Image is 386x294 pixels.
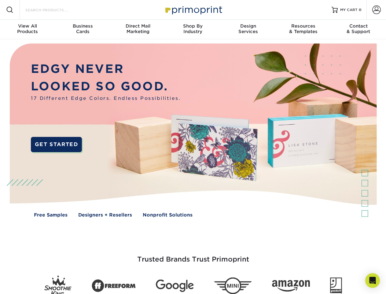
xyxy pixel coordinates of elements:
img: Primoprint [163,3,224,16]
img: Goodwill [330,277,342,294]
img: Amazon [272,280,310,292]
p: LOOKED SO GOOD. [31,78,181,95]
div: Marketing [110,23,165,34]
p: EDGY NEVER [31,60,181,78]
a: Free Samples [34,212,68,219]
span: Direct Mail [110,23,165,29]
span: Contact [331,23,386,29]
span: MY CART [340,7,358,13]
div: Services [221,23,276,34]
div: Open Intercom Messenger [365,273,380,288]
a: GET STARTED [31,137,82,152]
a: Shop ByIndustry [165,20,220,39]
iframe: Google Customer Reviews [2,275,52,292]
a: DesignServices [221,20,276,39]
span: Shop By [165,23,220,29]
a: BusinessCards [55,20,110,39]
span: Design [221,23,276,29]
div: & Support [331,23,386,34]
a: Contact& Support [331,20,386,39]
div: & Templates [276,23,331,34]
input: SEARCH PRODUCTS..... [25,6,84,13]
h3: Trusted Brands Trust Primoprint [14,241,372,271]
div: Cards [55,23,110,34]
img: Google [156,280,194,292]
span: 0 [359,8,362,12]
a: Designers + Resellers [78,212,132,219]
a: Resources& Templates [276,20,331,39]
span: 17 Different Edge Colors. Endless Possibilities. [31,95,181,102]
div: Industry [165,23,220,34]
span: Resources [276,23,331,29]
a: Direct MailMarketing [110,20,165,39]
a: Nonprofit Solutions [143,212,193,219]
span: Business [55,23,110,29]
